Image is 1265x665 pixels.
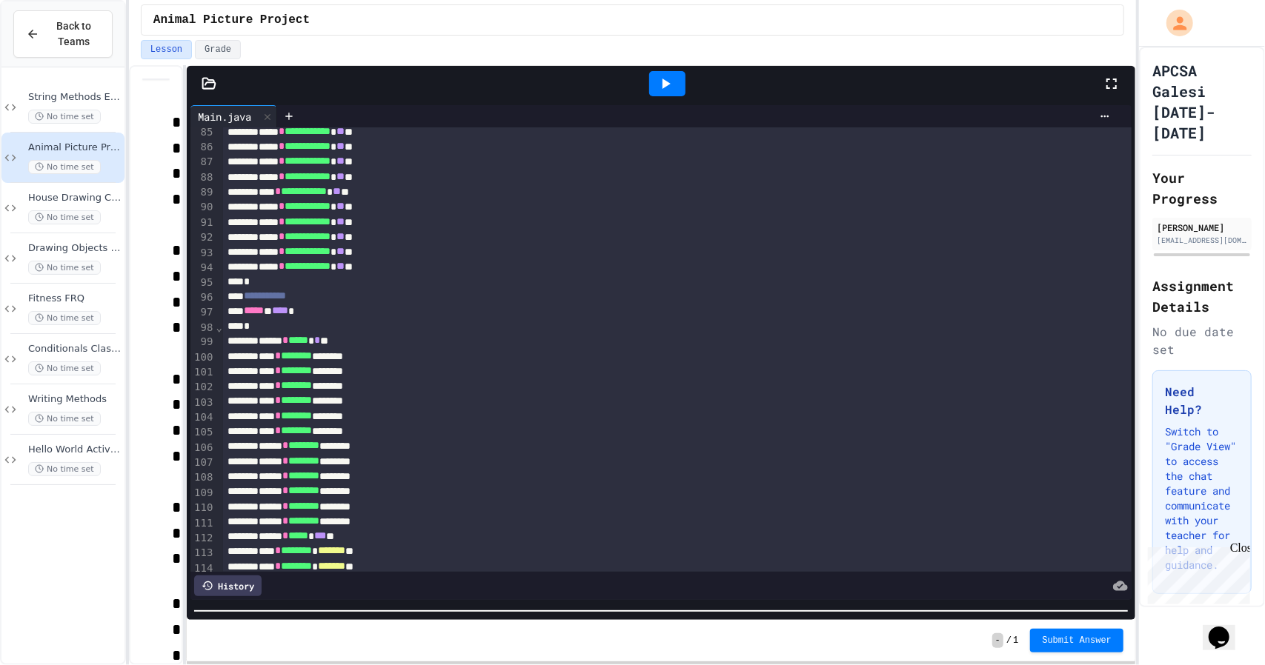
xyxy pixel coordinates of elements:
[28,361,101,375] span: No time set
[1013,635,1018,646] span: 1
[153,11,310,29] span: Animal Picture Project
[190,105,277,127] div: Main.java
[190,395,215,410] div: 103
[1151,6,1197,40] div: My Account
[1006,635,1012,646] span: /
[1042,635,1112,646] span: Submit Answer
[141,40,192,59] button: Lesson
[190,155,215,170] div: 87
[190,561,215,576] div: 114
[190,470,215,485] div: 108
[1030,629,1123,652] button: Submit Answer
[190,380,215,395] div: 102
[48,19,100,50] span: Back to Teams
[6,6,102,94] div: Chat with us now!Close
[190,516,215,531] div: 111
[190,230,215,245] div: 92
[190,441,215,455] div: 106
[215,321,222,333] span: Fold line
[190,455,215,470] div: 107
[194,575,262,596] div: History
[190,350,215,365] div: 100
[1165,383,1239,418] h3: Need Help?
[28,444,122,456] span: Hello World Activity
[190,425,215,440] div: 105
[190,246,215,261] div: 93
[190,185,215,200] div: 89
[1152,60,1252,143] h1: APCSA Galesi [DATE]-[DATE]
[190,365,215,380] div: 101
[190,531,215,546] div: 112
[190,335,215,350] div: 99
[1142,541,1250,604] iframe: chat widget
[190,410,215,425] div: 104
[190,321,215,335] div: 98
[190,140,215,155] div: 86
[190,261,215,275] div: 94
[13,10,113,58] button: Back to Teams
[28,110,101,124] span: No time set
[190,305,215,320] div: 97
[28,462,101,476] span: No time set
[190,125,215,140] div: 85
[1152,323,1252,358] div: No due date set
[28,91,122,104] span: String Methods Examples
[28,293,122,305] span: Fitness FRQ
[190,109,259,124] div: Main.java
[1157,235,1247,246] div: [EMAIL_ADDRESS][DOMAIN_NAME]
[190,200,215,215] div: 90
[190,486,215,501] div: 109
[28,210,101,224] span: No time set
[1152,167,1252,209] h2: Your Progress
[1203,606,1250,650] iframe: chat widget
[992,633,1003,648] span: -
[190,215,215,230] div: 91
[190,275,215,290] div: 95
[28,343,122,355] span: Conditionals Classwork
[190,170,215,185] div: 88
[28,311,101,325] span: No time set
[190,501,215,515] div: 110
[28,393,122,406] span: Writing Methods
[28,261,101,275] span: No time set
[1152,275,1252,317] h2: Assignment Details
[195,40,241,59] button: Grade
[28,160,101,174] span: No time set
[28,192,122,204] span: House Drawing Classwork
[28,412,101,426] span: No time set
[28,242,122,255] span: Drawing Objects in Java - HW Playposit Code
[190,290,215,305] div: 96
[1157,221,1247,234] div: [PERSON_NAME]
[1165,424,1239,572] p: Switch to "Grade View" to access the chat feature and communicate with your teacher for help and ...
[28,141,122,154] span: Animal Picture Project
[190,546,215,561] div: 113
